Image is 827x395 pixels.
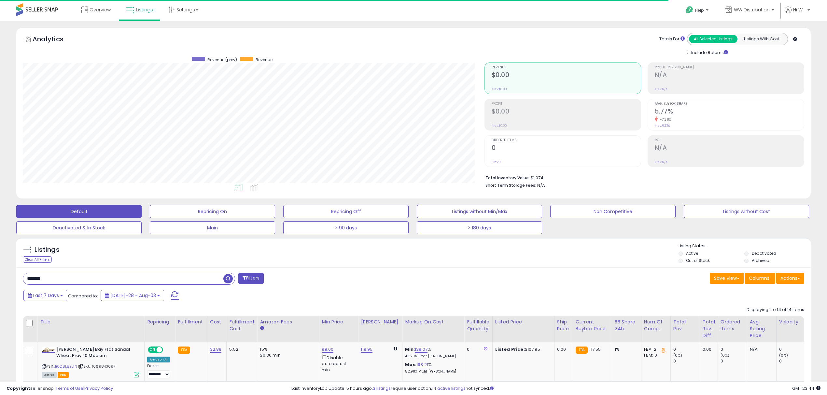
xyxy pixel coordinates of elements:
div: Velocity [779,319,803,325]
div: Totals For [659,36,685,42]
button: Actions [776,273,804,284]
span: Avg. Buybox Share [655,102,804,106]
b: Min: [405,346,415,352]
div: Fulfillment [178,319,204,325]
button: All Selected Listings [689,35,737,43]
div: Title [40,319,142,325]
small: (0%) [779,353,788,358]
span: FBA [58,372,69,378]
small: Prev: 0 [492,160,501,164]
div: Listed Price [495,319,552,325]
b: Short Term Storage Fees: [485,183,536,188]
button: Columns [745,273,775,284]
button: Save View [710,273,744,284]
small: (0%) [721,353,730,358]
div: Cost [210,319,224,325]
span: 117.55 [589,346,601,352]
span: Ordered Items [492,139,641,142]
small: Prev: $0.00 [492,87,507,91]
div: 0.00 [557,347,568,352]
span: WW Distribution [734,7,770,13]
div: 15% [260,347,314,352]
b: Total Inventory Value: [485,175,530,181]
span: Help [695,7,704,13]
div: Amazon Fees [260,319,316,325]
h5: Listings [35,245,60,254]
h5: Analytics [33,34,76,45]
button: Listings With Cost [737,35,786,43]
span: Overview [90,7,111,13]
div: BB Share 24h. [615,319,638,332]
div: Total Rev. Diff. [703,319,715,339]
div: 0 [779,358,806,364]
h2: N/A [655,71,804,80]
h2: 5.77% [655,108,804,116]
button: > 90 days [283,221,409,234]
a: 3 listings [373,385,391,391]
a: Terms of Use [56,385,83,391]
span: Revenue (prev) [207,57,237,62]
div: $0.30 min [260,352,314,358]
button: Repricing On [150,205,275,218]
div: FBA: 2 [644,347,666,352]
small: FBA [178,347,190,354]
div: Last InventoryLab Update: 5 hours ago, require user action, not synced. [291,386,820,392]
small: -7.38% [658,117,672,122]
div: Clear All Filters [23,256,52,263]
small: Amazon Fees. [260,325,264,331]
div: 1% [615,347,636,352]
button: [DATE]-28 - Aug-03 [101,290,164,301]
div: Min Price [322,319,355,325]
h2: $0.00 [492,71,641,80]
small: FBA [576,347,588,354]
div: Preset: [147,364,170,378]
small: Prev: $0.00 [492,124,507,128]
p: 46.20% Profit [PERSON_NAME] [405,354,459,359]
b: Listed Price: [495,346,525,352]
div: Ordered Items [721,319,744,332]
span: Revenue [256,57,273,62]
div: Markup on Cost [405,319,461,325]
strong: Copyright [7,385,30,391]
div: Include Returns [682,48,736,56]
span: ON [148,347,157,353]
b: [PERSON_NAME] Bay Flat Sandal Wheat Fray 10 Medium [56,347,135,360]
button: Listings without Cost [684,205,809,218]
b: Max: [405,361,416,368]
div: Disable auto adjust min [322,354,353,373]
a: 99.00 [322,346,333,353]
li: $1,074 [485,173,800,181]
a: B0C8L8ZL1N [55,364,77,369]
a: Help [680,1,715,21]
h2: 0 [492,144,641,153]
small: (0%) [673,353,682,358]
span: | SKU: 1069843097 [78,364,116,369]
a: 119.95 [361,346,372,353]
span: Listings [136,7,153,13]
a: 14 active listings [432,385,466,391]
div: $107.95 [495,347,549,352]
h2: $0.00 [492,108,641,116]
label: Deactivated [752,251,776,256]
p: Listing States: [679,243,811,249]
small: Prev: N/A [655,160,667,164]
small: Prev: 6.23% [655,124,670,128]
button: Main [150,221,275,234]
span: [DATE]-28 - Aug-03 [110,292,156,299]
div: 0 [779,347,806,352]
div: 0 [673,358,700,364]
span: Last 7 Days [33,292,59,299]
div: 0 [673,347,700,352]
a: Hi Will [785,7,810,21]
div: seller snap | | [7,386,113,392]
span: Profit [492,102,641,106]
label: Archived [752,258,769,263]
div: % [405,362,459,374]
small: Prev: N/A [655,87,667,91]
button: Non Competitive [550,205,676,218]
button: Listings without Min/Max [417,205,542,218]
button: Last 7 Days [23,290,67,301]
div: Repricing [147,319,172,325]
div: 0 [721,358,747,364]
div: Num of Comp. [644,319,668,332]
